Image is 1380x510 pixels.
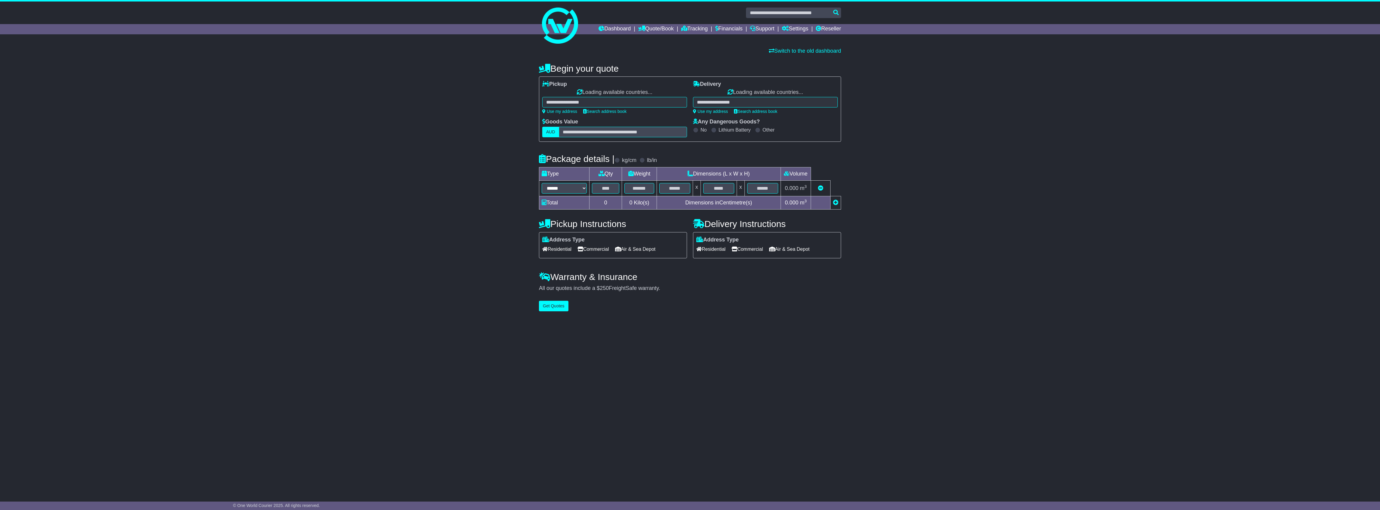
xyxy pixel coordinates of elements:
span: Residential [696,244,726,254]
span: 0.000 [785,185,798,191]
a: Tracking [681,24,708,34]
label: Delivery [693,81,721,88]
label: Address Type [542,237,585,243]
div: Loading available countries... [693,89,838,96]
span: 250 [600,285,609,291]
a: Use my address [693,109,728,114]
div: Loading available countries... [542,89,687,96]
a: Switch to the old dashboard [769,48,841,54]
label: Address Type [696,237,739,243]
span: Residential [542,244,571,254]
h4: Delivery Instructions [693,219,841,229]
td: x [737,180,744,196]
div: All our quotes include a $ FreightSafe warranty. [539,285,841,292]
a: Reseller [816,24,841,34]
button: Get Quotes [539,301,568,311]
td: Weight [622,167,657,180]
span: Commercial [732,244,763,254]
h4: Begin your quote [539,64,841,73]
td: Qty [589,167,622,180]
span: Commercial [577,244,609,254]
a: Dashboard [599,24,631,34]
label: Lithium Battery [719,127,751,133]
label: Goods Value [542,119,578,125]
span: Air & Sea Depot [769,244,810,254]
td: 0 [589,196,622,209]
a: Add new item [833,200,838,206]
label: AUD [542,127,559,137]
label: Other [763,127,775,133]
td: Total [539,196,589,209]
a: Support [750,24,774,34]
a: Search address book [734,109,777,114]
td: Type [539,167,589,180]
sup: 3 [804,199,807,203]
a: Financials [715,24,743,34]
a: Settings [782,24,808,34]
sup: 3 [804,184,807,189]
label: Pickup [542,81,567,88]
h4: Pickup Instructions [539,219,687,229]
label: Any Dangerous Goods? [693,119,760,125]
span: m [800,185,807,191]
label: No [701,127,707,133]
a: Quote/Book [638,24,674,34]
h4: Warranty & Insurance [539,272,841,282]
a: Use my address [542,109,577,114]
span: m [800,200,807,206]
label: lb/in [647,157,657,164]
span: Air & Sea Depot [615,244,656,254]
h4: Package details | [539,154,614,164]
span: 0.000 [785,200,798,206]
td: Volume [781,167,811,180]
td: Kilo(s) [622,196,657,209]
span: 0 [629,200,632,206]
td: Dimensions (L x W x H) [657,167,781,180]
td: x [693,180,701,196]
td: Dimensions in Centimetre(s) [657,196,781,209]
span: © One World Courier 2025. All rights reserved. [233,503,320,508]
a: Search address book [583,109,627,114]
a: Remove this item [818,185,823,191]
label: kg/cm [622,157,636,164]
